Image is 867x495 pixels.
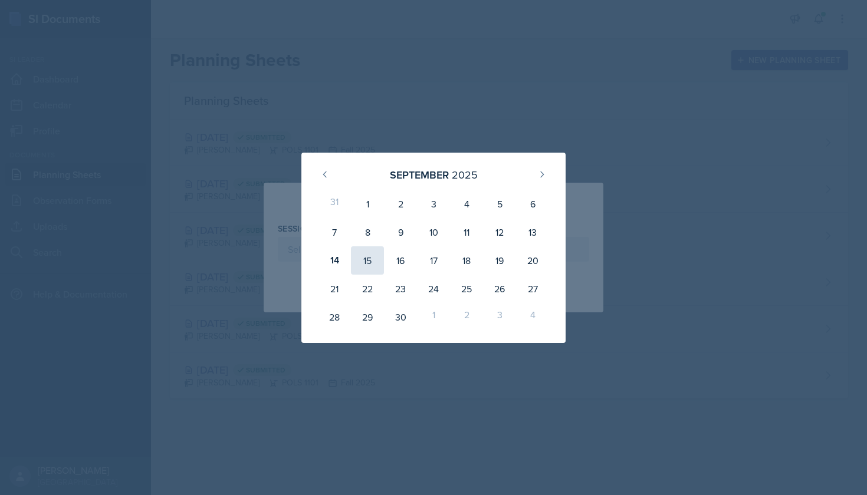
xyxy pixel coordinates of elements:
[450,246,483,275] div: 18
[390,167,449,183] div: September
[318,275,351,303] div: 21
[516,246,549,275] div: 20
[483,190,516,218] div: 5
[351,246,384,275] div: 15
[450,275,483,303] div: 25
[516,303,549,331] div: 4
[417,218,450,246] div: 10
[351,218,384,246] div: 8
[483,246,516,275] div: 19
[483,303,516,331] div: 3
[417,246,450,275] div: 17
[318,190,351,218] div: 31
[351,303,384,331] div: 29
[450,218,483,246] div: 11
[318,218,351,246] div: 7
[417,303,450,331] div: 1
[483,275,516,303] div: 26
[452,167,478,183] div: 2025
[351,190,384,218] div: 1
[516,275,549,303] div: 27
[417,190,450,218] div: 3
[450,303,483,331] div: 2
[384,303,417,331] div: 30
[516,190,549,218] div: 6
[384,275,417,303] div: 23
[318,303,351,331] div: 28
[516,218,549,246] div: 13
[450,190,483,218] div: 4
[384,218,417,246] div: 9
[384,190,417,218] div: 2
[483,218,516,246] div: 12
[351,275,384,303] div: 22
[384,246,417,275] div: 16
[417,275,450,303] div: 24
[318,246,351,275] div: 14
